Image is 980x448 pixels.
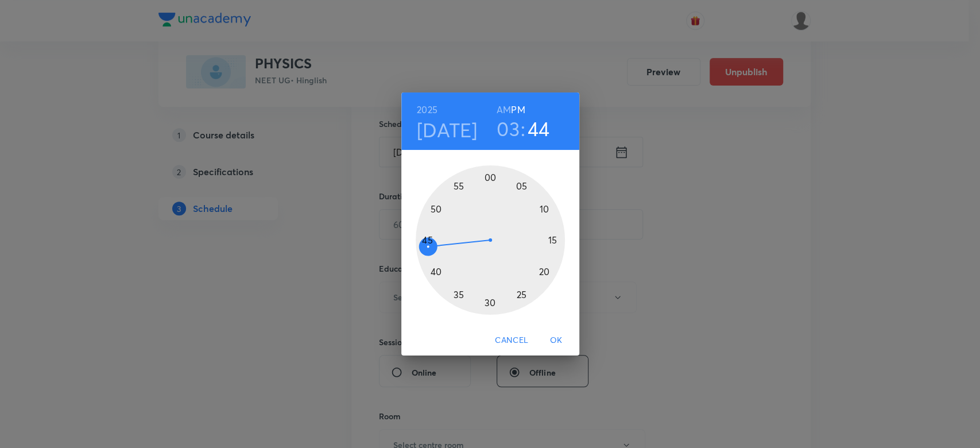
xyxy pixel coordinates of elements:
button: Cancel [490,330,533,351]
span: Cancel [495,333,528,347]
button: 44 [528,117,550,141]
button: 03 [497,117,520,141]
button: 2025 [417,102,437,118]
span: OK [543,333,570,347]
h3: : [521,117,525,141]
button: PM [511,102,525,118]
button: [DATE] [417,118,478,142]
button: OK [538,330,575,351]
button: AM [497,102,511,118]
